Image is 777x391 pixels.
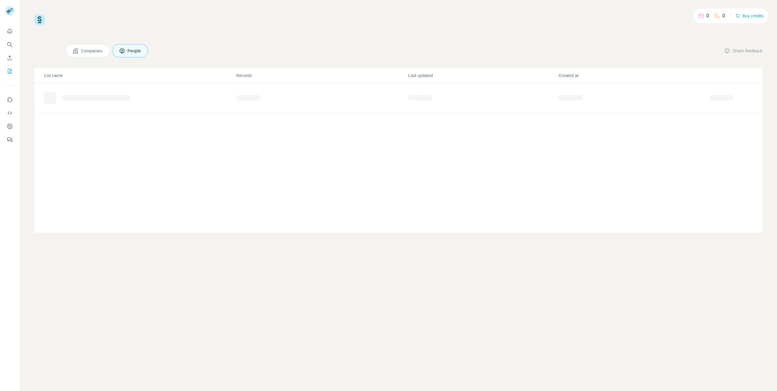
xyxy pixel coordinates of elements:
[5,52,15,63] button: Enrich CSV
[81,48,103,54] span: Companies
[724,48,762,54] button: Share feedback
[723,12,725,19] p: 0
[5,94,15,105] button: Use Surfe on LinkedIn
[735,12,764,20] button: Buy credits
[5,134,15,145] button: Feedback
[128,48,142,54] span: People
[236,72,408,79] p: Records
[558,72,708,79] p: Created at
[408,72,558,79] p: Last updated
[44,72,236,79] p: List name
[34,15,45,25] img: Surfe Logo
[5,39,15,50] button: Search
[706,12,709,19] p: 0
[5,107,15,118] button: Use Surfe API
[5,26,15,37] button: Quick start
[5,121,15,132] button: Dashboard
[5,66,15,77] button: My lists
[34,46,59,56] h4: My lists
